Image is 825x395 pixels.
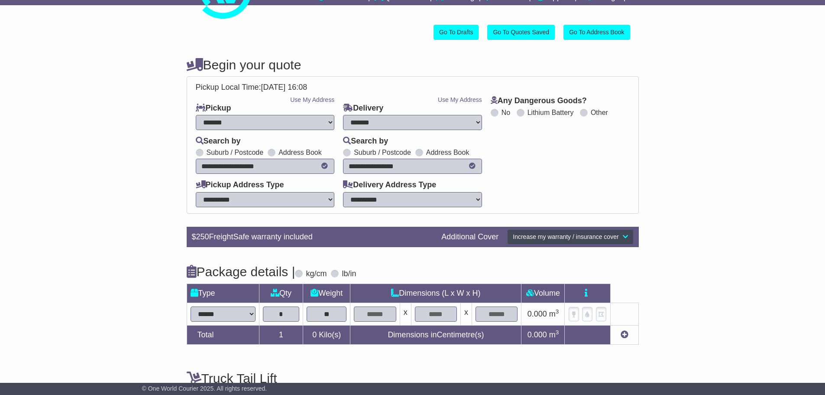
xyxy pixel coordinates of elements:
[196,232,209,241] span: 250
[261,83,307,91] span: [DATE] 16:08
[187,264,295,279] h4: Package details |
[278,148,322,157] label: Address Book
[556,308,559,315] sup: 3
[491,96,587,106] label: Any Dangerous Goods?
[259,284,303,303] td: Qty
[187,284,259,303] td: Type
[527,330,547,339] span: 0.000
[342,269,356,279] label: lb/in
[306,269,327,279] label: kg/cm
[556,329,559,336] sup: 3
[400,303,411,325] td: x
[354,148,411,157] label: Suburb / Postcode
[142,385,267,392] span: © One World Courier 2025. All rights reserved.
[563,25,630,40] a: Go To Address Book
[350,325,521,344] td: Dimensions in Centimetre(s)
[549,310,559,318] span: m
[191,83,634,92] div: Pickup Local Time:
[527,108,574,117] label: Lithium Battery
[196,137,241,146] label: Search by
[461,303,472,325] td: x
[290,96,334,103] a: Use My Address
[521,284,565,303] td: Volume
[501,108,510,117] label: No
[350,284,521,303] td: Dimensions (L x W x H)
[527,310,547,318] span: 0.000
[549,330,559,339] span: m
[187,325,259,344] td: Total
[196,180,284,190] label: Pickup Address Type
[343,137,388,146] label: Search by
[187,58,639,72] h4: Begin your quote
[513,233,618,240] span: Increase my warranty / insurance cover
[438,96,482,103] a: Use My Address
[487,25,555,40] a: Go To Quotes Saved
[343,180,436,190] label: Delivery Address Type
[188,232,437,242] div: $ FreightSafe warranty included
[303,325,350,344] td: Kilo(s)
[303,284,350,303] td: Weight
[187,371,639,385] h4: Truck Tail Lift
[259,325,303,344] td: 1
[437,232,503,242] div: Additional Cover
[196,104,231,113] label: Pickup
[207,148,264,157] label: Suburb / Postcode
[343,104,383,113] label: Delivery
[507,229,633,245] button: Increase my warranty / insurance cover
[591,108,608,117] label: Other
[426,148,469,157] label: Address Book
[312,330,317,339] span: 0
[434,25,479,40] a: Go To Drafts
[621,330,628,339] a: Add new item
